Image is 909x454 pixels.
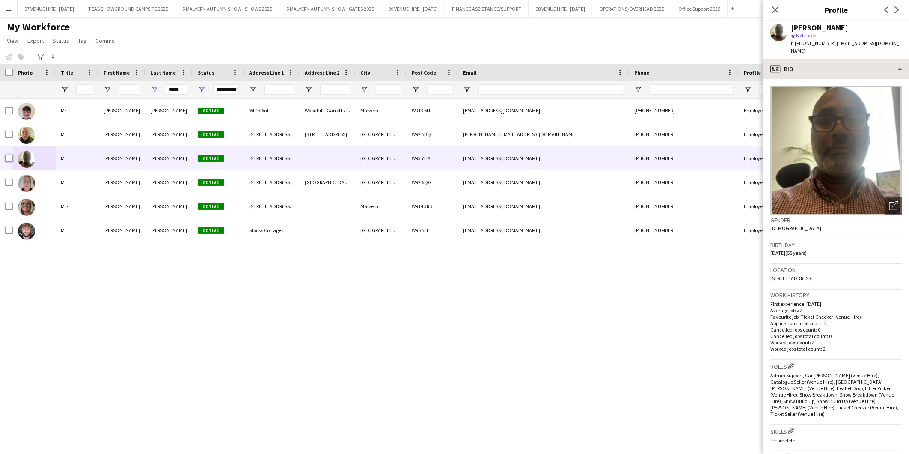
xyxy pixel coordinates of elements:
span: Phone [634,69,649,76]
button: Open Filter Menu [249,86,257,93]
div: WR2 5BQ [407,122,458,146]
div: Stocks Cottages [244,218,300,242]
a: Tag [74,35,90,46]
span: Active [198,179,224,186]
input: City Filter Input [376,84,401,95]
div: [STREET_ADDRESS] [244,122,300,146]
input: Address Line 2 Filter Input [320,84,350,95]
div: WR6 5EE [407,218,458,242]
span: Admin Support, Car [PERSON_NAME] (Venue Hire), Catalogue Seller (Venue Hire), [GEOGRAPHIC_DATA][P... [770,372,898,417]
div: [GEOGRAPHIC_DATA] [355,218,407,242]
p: Cancelled jobs total count: 0 [770,333,902,339]
h3: Roles [770,361,902,370]
div: WR2 6QG [407,170,458,194]
app-action-btn: Advanced filters [36,52,46,62]
input: First Name Filter Input [119,84,140,95]
span: Post Code [412,69,436,76]
div: [PERSON_NAME] [98,218,146,242]
span: Comms [95,37,115,45]
button: 5 MALVERN AUTUMN SHOW - GATES 2025 [279,0,381,17]
button: Open Filter Menu [61,86,68,93]
span: Address Line 1 [249,69,284,76]
button: Open Filter Menu [151,86,158,93]
button: 09 VENUE HIRE - [DATE] [381,0,445,17]
h3: Location [770,266,902,274]
h3: Profile [763,4,909,15]
h3: Skills [770,427,902,436]
img: Andrew Smith [18,151,35,168]
span: | [EMAIL_ADDRESS][DOMAIN_NAME] [791,40,899,54]
button: TCAS SHOWGROUND CAMPSITE 2025 [81,0,175,17]
button: FINANCE ASSISTANCE/SUPPORT [445,0,529,17]
div: [PERSON_NAME] [146,122,193,146]
input: Phone Filter Input [650,84,734,95]
div: Mr [56,170,98,194]
div: Mr [56,99,98,122]
span: [STREET_ADDRESS] [770,275,813,281]
span: Status [198,69,214,76]
span: t. [PHONE_NUMBER] [791,40,835,46]
span: Active [198,108,224,114]
div: [PHONE_NUMBER] [629,194,739,218]
p: Favourite job: Ticket Checker (Venue Hire) [770,314,902,320]
button: 5 MALVERN AUTUMN SHOW - SHOWS 2025 [175,0,279,17]
div: [GEOGRAPHIC_DATA] [GEOGRAPHIC_DATA] [355,170,407,194]
div: Employed Crew [739,122,793,146]
p: Worked jobs total count: 2 [770,346,902,352]
div: [PERSON_NAME] [146,170,193,194]
button: Open Filter Menu [305,86,312,93]
span: Email [463,69,477,76]
div: [STREET_ADDRESS] [300,122,355,146]
div: [EMAIL_ADDRESS][DOMAIN_NAME] [458,146,629,170]
input: Email Filter Input [478,84,624,95]
button: 08 VENUE HIRE - [DATE] [529,0,592,17]
h3: Birthday [770,241,902,249]
button: 07 VENUE HIRE - [DATE] [18,0,81,17]
p: Cancelled jobs count: 0 [770,326,902,333]
div: Mr [56,122,98,146]
a: Comms [92,35,118,46]
div: WR13 6NF [407,99,458,122]
div: Malvern [355,194,407,218]
div: Open photos pop-in [885,197,902,215]
div: Mrs [56,194,98,218]
p: Average jobs: 2 [770,307,902,314]
div: Employed Crew [739,99,793,122]
div: [PERSON_NAME] [146,218,193,242]
span: Address Line 2 [305,69,339,76]
img: George Addison-Smith [18,223,35,240]
div: [EMAIL_ADDRESS][DOMAIN_NAME] [458,218,629,242]
span: Active [198,155,224,162]
div: Woodhill , Garretts bank, [GEOGRAPHIC_DATA] [300,99,355,122]
button: Open Filter Menu [463,86,471,93]
span: First Name [104,69,130,76]
div: Employed Crew [739,146,793,170]
span: View [7,37,19,45]
div: [PERSON_NAME] [98,170,146,194]
div: Bio [763,59,909,79]
div: Mr [56,218,98,242]
span: Photo [18,69,33,76]
span: Active [198,203,224,210]
div: [GEOGRAPHIC_DATA] [300,170,355,194]
img: Diana Smith [18,199,35,216]
div: [PHONE_NUMBER] [629,218,739,242]
input: Title Filter Input [76,84,93,95]
img: Crew avatar or photo [770,86,902,215]
a: View [3,35,22,46]
button: OPERATIONS/OVERHEAD 2025 [592,0,671,17]
span: Not rated [796,32,817,39]
span: Export [27,37,44,45]
div: WR13 6nf [244,99,300,122]
span: Active [198,227,224,234]
button: Open Filter Menu [360,86,368,93]
app-action-btn: Export XLSX [48,52,58,62]
button: Open Filter Menu [104,86,111,93]
span: Title [61,69,73,76]
div: [PERSON_NAME] [98,99,146,122]
div: [STREET_ADDRESS][PERSON_NAME] [244,194,300,218]
div: [GEOGRAPHIC_DATA] [355,122,407,146]
div: [PHONE_NUMBER] [629,99,739,122]
div: Employed Crew [739,194,793,218]
div: [PHONE_NUMBER] [629,170,739,194]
